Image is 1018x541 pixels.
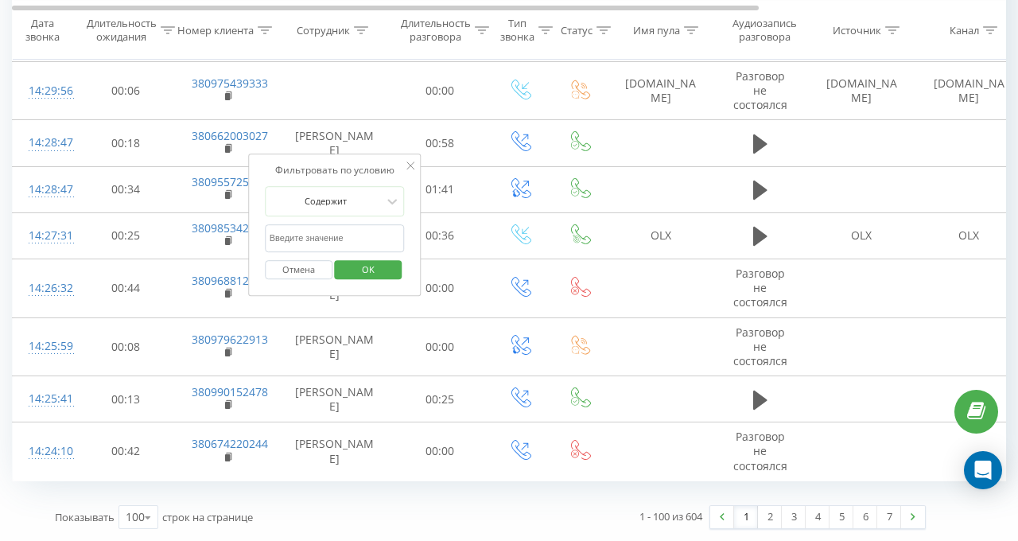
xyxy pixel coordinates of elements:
td: [PERSON_NAME] [279,317,390,376]
div: 100 [126,509,145,525]
div: Имя пула [633,23,680,37]
button: OK [335,260,402,280]
td: 00:36 [390,212,490,259]
div: Фильтровать по условию [265,162,405,178]
td: 00:13 [76,376,176,422]
a: 4 [806,506,830,528]
div: 1 - 100 из 604 [639,508,702,524]
td: [DOMAIN_NAME] [609,61,713,120]
a: 6 [853,506,877,528]
div: Длительность ожидания [87,17,157,44]
div: Номер клиента [177,23,254,37]
a: 2 [758,506,782,528]
div: 14:24:10 [29,436,60,467]
div: 14:25:41 [29,383,60,415]
td: [PERSON_NAME] [279,376,390,422]
a: 380968812322 [192,273,268,288]
a: 380975439333 [192,76,268,91]
div: Источник [833,23,881,37]
a: 380990152478 [192,384,268,399]
div: Тип звонка [500,17,534,44]
div: 14:25:59 [29,331,60,362]
td: [DOMAIN_NAME] [808,61,915,120]
td: 00:00 [390,317,490,376]
div: Аудиозапись разговора [726,17,803,44]
td: [PERSON_NAME] [279,120,390,166]
a: 1 [734,506,758,528]
input: Введите значение [265,224,405,252]
div: Open Intercom Messenger [964,451,1002,489]
td: 00:34 [76,166,176,212]
td: 01:41 [390,166,490,212]
button: Отмена [265,260,332,280]
a: 7 [877,506,901,528]
div: Дата звонка [13,17,72,44]
td: 00:42 [76,422,176,481]
span: строк на странице [162,510,253,524]
span: Разговор не состоялся [733,68,787,112]
div: 14:27:31 [29,220,60,251]
td: 00:18 [76,120,176,166]
td: 00:25 [390,376,490,422]
div: Канал [950,23,979,37]
span: Разговор не состоялся [733,266,787,309]
div: Длительность разговора [401,17,471,44]
a: 380955725266 [192,174,268,189]
a: 380985342301 [192,220,268,235]
a: 380674220244 [192,436,268,451]
div: Статус [561,23,593,37]
div: 14:28:47 [29,127,60,158]
td: 00:25 [76,212,176,259]
span: Показывать [55,510,115,524]
span: OK [346,257,390,282]
td: 00:58 [390,120,490,166]
div: 14:28:47 [29,174,60,205]
a: 380979622913 [192,332,268,347]
td: 00:06 [76,61,176,120]
div: 14:29:56 [29,76,60,107]
td: 00:00 [390,422,490,481]
td: [PERSON_NAME] [279,422,390,481]
td: 00:00 [390,259,490,317]
td: 00:00 [390,61,490,120]
a: 3 [782,506,806,528]
span: Разговор не состоялся [733,325,787,368]
a: 380662003027 [192,128,268,143]
td: OLX [808,212,915,259]
span: Разговор не состоялся [733,429,787,473]
td: 00:08 [76,317,176,376]
td: 00:44 [76,259,176,317]
div: Сотрудник [297,23,350,37]
div: 14:26:32 [29,273,60,304]
a: 5 [830,506,853,528]
td: OLX [609,212,713,259]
